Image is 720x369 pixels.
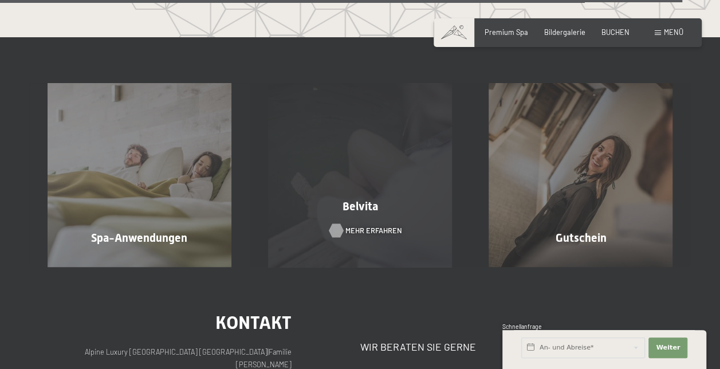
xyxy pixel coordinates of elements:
[345,225,402,235] span: Mehr erfahren
[664,28,683,37] span: Menü
[555,230,606,244] span: Gutschein
[656,343,680,352] span: Weiter
[342,199,377,213] span: Belvita
[648,337,687,358] button: Weiter
[544,28,585,37] a: Bildergalerie
[91,230,187,244] span: Spa-Anwendungen
[250,83,470,267] a: Ein Wellness-Urlaub in Südtirol – 7.700 m² Spa, 10 Saunen Belvita Mehr erfahren
[29,83,250,267] a: Ein Wellness-Urlaub in Südtirol – 7.700 m² Spa, 10 Saunen Spa-Anwendungen
[485,28,528,37] a: Premium Spa
[470,83,691,267] a: Ein Wellness-Urlaub in Südtirol – 7.700 m² Spa, 10 Saunen Gutschein
[360,340,476,352] span: Wir beraten Sie gerne
[502,323,542,330] span: Schnellanfrage
[215,311,292,333] span: Kontakt
[267,347,269,356] span: |
[601,28,629,37] a: BUCHEN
